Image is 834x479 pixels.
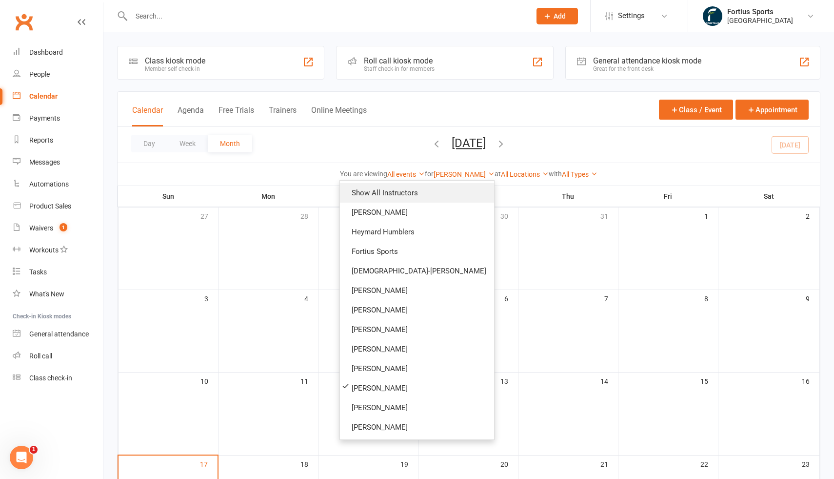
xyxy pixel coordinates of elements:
[340,378,494,398] a: [PERSON_NAME]
[29,70,50,78] div: People
[340,183,494,203] a: Show All Instructors
[340,359,494,378] a: [PERSON_NAME]
[29,290,64,298] div: What's New
[604,290,618,306] div: 7
[600,208,618,224] div: 31
[13,283,103,305] a: What's New
[218,186,318,207] th: Mon
[204,290,218,306] div: 3
[218,105,254,126] button: Free Trials
[618,5,645,27] span: Settings
[12,10,36,34] a: Clubworx
[178,105,204,126] button: Agenda
[340,281,494,300] a: [PERSON_NAME]
[200,373,218,389] div: 10
[700,456,718,472] div: 22
[364,65,435,72] div: Staff check-in for members
[593,56,701,65] div: General attendance kiosk mode
[13,129,103,151] a: Reports
[340,398,494,417] a: [PERSON_NAME]
[340,417,494,437] a: [PERSON_NAME]
[504,290,518,306] div: 6
[13,42,103,63] a: Dashboard
[501,170,549,178] a: All Locations
[659,100,733,120] button: Class / Event
[600,456,618,472] div: 21
[118,186,218,207] th: Sun
[727,16,793,25] div: [GEOGRAPHIC_DATA]
[311,105,367,126] button: Online Meetings
[718,186,820,207] th: Sat
[806,208,819,224] div: 2
[554,12,566,20] span: Add
[29,224,53,232] div: Waivers
[802,373,819,389] div: 16
[364,56,435,65] div: Roll call kiosk mode
[29,246,59,254] div: Workouts
[29,114,60,122] div: Payments
[452,136,486,150] button: [DATE]
[29,268,47,276] div: Tasks
[132,105,163,126] button: Calendar
[200,456,218,472] div: 17
[340,300,494,320] a: [PERSON_NAME]
[13,107,103,129] a: Payments
[500,373,518,389] div: 13
[13,85,103,107] a: Calendar
[704,290,718,306] div: 8
[13,173,103,195] a: Automations
[600,373,618,389] div: 14
[128,9,524,23] input: Search...
[704,208,718,224] div: 1
[30,446,38,454] span: 1
[500,456,518,472] div: 20
[304,290,318,306] div: 4
[802,456,819,472] div: 23
[500,208,518,224] div: 30
[29,330,89,338] div: General attendance
[13,261,103,283] a: Tasks
[29,180,69,188] div: Automations
[13,63,103,85] a: People
[60,223,67,231] span: 1
[131,135,167,152] button: Day
[340,242,494,261] a: Fortius Sports
[29,202,71,210] div: Product Sales
[269,105,297,126] button: Trainers
[13,239,103,261] a: Workouts
[300,456,318,472] div: 18
[518,186,618,207] th: Thu
[300,373,318,389] div: 11
[593,65,701,72] div: Great for the front desk
[425,170,434,178] strong: for
[13,345,103,367] a: Roll call
[208,135,252,152] button: Month
[167,135,208,152] button: Week
[29,48,63,56] div: Dashboard
[29,92,58,100] div: Calendar
[700,373,718,389] div: 15
[10,446,33,469] iframe: Intercom live chat
[300,208,318,224] div: 28
[145,56,205,65] div: Class kiosk mode
[703,6,722,26] img: thumb_image1743802567.png
[434,170,495,178] a: [PERSON_NAME]
[13,151,103,173] a: Messages
[340,261,494,281] a: [DEMOGRAPHIC_DATA]-[PERSON_NAME]
[340,222,494,242] a: Heymard Humblers
[495,170,501,178] strong: at
[340,339,494,359] a: [PERSON_NAME]
[618,186,718,207] th: Fri
[29,352,52,360] div: Roll call
[340,203,494,222] a: [PERSON_NAME]
[200,208,218,224] div: 27
[145,65,205,72] div: Member self check-in
[318,186,418,207] th: Tue
[727,7,793,16] div: Fortius Sports
[735,100,809,120] button: Appointment
[562,170,597,178] a: All Types
[13,217,103,239] a: Waivers 1
[536,8,578,24] button: Add
[400,456,418,472] div: 19
[340,320,494,339] a: [PERSON_NAME]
